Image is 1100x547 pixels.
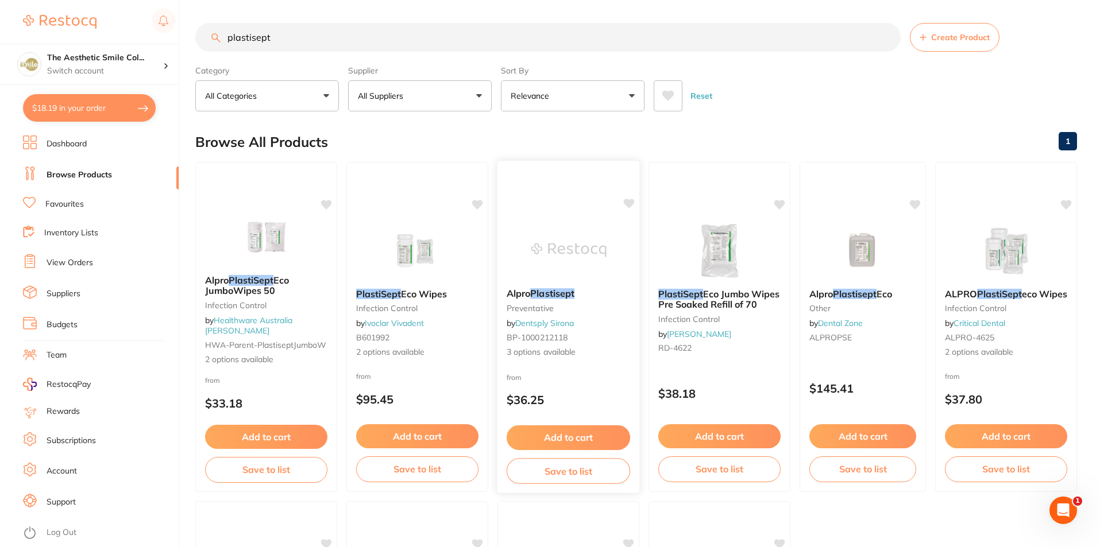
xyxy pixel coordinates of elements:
[205,274,229,286] span: Alpro
[205,301,327,310] small: Infection Control
[356,456,478,482] button: Save to list
[47,65,163,77] p: Switch account
[47,496,76,508] a: Support
[23,9,97,35] a: Restocq Logo
[687,80,716,111] button: Reset
[809,456,916,482] button: Save to list
[530,288,574,299] em: Plastisept
[205,275,327,296] b: Alpro PlastiSept Eco JumboWipes 50
[380,222,455,280] img: PlastiSept Eco Wipes
[205,340,326,350] span: HWA-parent-plastiseptJumboW
[401,288,447,300] span: Eco Wipes
[356,393,478,406] p: $95.45
[658,343,692,353] span: RD-4622
[195,23,901,52] input: Search Products
[205,90,261,102] p: All Categories
[945,372,960,381] span: from
[23,94,156,122] button: $18.19 in your order
[1059,130,1077,153] a: 1
[945,347,1067,358] span: 2 options available
[809,382,916,395] p: $145.41
[356,304,478,313] small: infection control
[365,318,424,328] a: Ivoclar Vivadent
[945,456,1067,482] button: Save to list
[977,288,1022,300] em: PlastiSept
[356,289,478,299] b: PlastiSept Eco Wipes
[945,304,1067,313] small: infection control
[658,289,781,310] b: PlastiSept Eco Jumbo Wipes Pre Soaked Refill of 70
[818,318,863,328] a: Dental Zone
[195,134,328,150] h2: Browse All Products
[507,458,630,484] button: Save to list
[47,465,77,477] a: Account
[205,425,327,449] button: Add to cart
[658,288,703,300] em: PlastiSept
[44,227,98,239] a: Inventory Lists
[47,169,112,181] a: Browse Products
[507,318,574,328] span: by
[658,288,779,310] span: Eco Jumbo Wipes Pre Soaked Refill of 70
[356,288,401,300] em: PlastiSept
[47,319,78,331] a: Budgets
[658,329,731,339] span: by
[205,315,292,336] span: by
[877,288,892,300] span: Eco
[945,393,1067,406] p: $37.80
[507,373,522,381] span: from
[833,288,877,300] em: Plastisept
[954,318,1005,328] a: Critical Dental
[205,354,327,366] span: 2 options available
[658,315,781,324] small: infection control
[682,222,757,280] img: PlastiSept Eco Jumbo Wipes Pre Soaked Refill of 70
[511,90,554,102] p: Relevance
[515,318,574,328] a: Dentsply Sirona
[1022,288,1067,300] span: eco Wipes
[507,288,630,299] b: Alpro Plastisept
[910,23,999,52] button: Create Product
[507,425,630,450] button: Add to cart
[47,138,87,150] a: Dashboard
[205,397,327,410] p: $33.18
[667,329,731,339] a: [PERSON_NAME]
[507,288,530,299] span: Alpro
[229,208,304,266] img: Alpro PlastiSept Eco JumboWipes 50
[809,288,833,300] span: Alpro
[23,15,97,29] img: Restocq Logo
[23,378,91,391] a: RestocqPay
[945,332,994,343] span: ALPRO-4625
[47,406,80,417] a: Rewards
[809,332,852,343] span: ALPROPSE
[809,424,916,448] button: Add to cart
[47,257,93,269] a: View Orders
[809,318,863,328] span: by
[23,524,175,542] button: Log Out
[47,288,80,300] a: Suppliers
[47,435,96,447] a: Subscriptions
[1073,496,1082,506] span: 1
[47,350,67,361] a: Team
[1049,496,1077,524] iframe: Intercom live chat
[658,456,781,482] button: Save to list
[945,288,977,300] span: ALPRO
[825,222,900,280] img: Alpro Plastisept Eco
[356,372,371,381] span: from
[658,424,781,448] button: Add to cart
[205,274,289,296] span: Eco JumboWipes 50
[658,387,781,400] p: $38.18
[507,304,630,313] small: preventative
[23,378,37,391] img: RestocqPay
[47,527,76,538] a: Log Out
[356,332,389,343] span: B601992
[18,53,41,76] img: The Aesthetic Smile Collective
[205,457,327,482] button: Save to list
[356,318,424,328] span: by
[195,65,339,76] label: Category
[45,199,84,210] a: Favourites
[348,80,492,111] button: All Suppliers
[531,221,606,279] img: Alpro Plastisept
[205,315,292,336] a: Healthware Australia [PERSON_NAME]
[969,222,1044,280] img: ALPRO PlastiSept eco Wipes
[229,274,273,286] em: PlastiSept
[945,318,1005,328] span: by
[356,424,478,448] button: Add to cart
